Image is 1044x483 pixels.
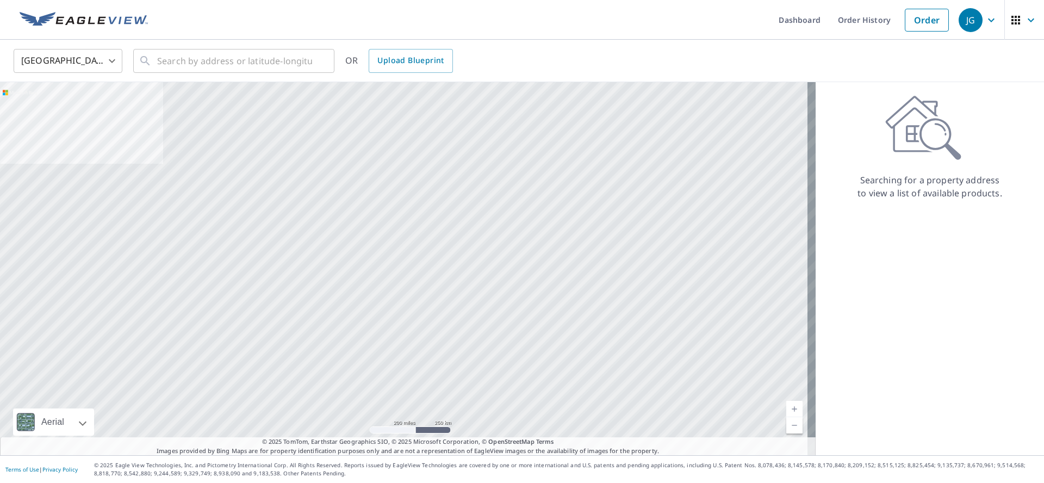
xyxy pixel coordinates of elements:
img: EV Logo [20,12,148,28]
p: Searching for a property address to view a list of available products. [857,174,1003,200]
div: JG [959,8,983,32]
a: Privacy Policy [42,466,78,473]
div: OR [345,49,453,73]
div: Aerial [13,408,94,436]
a: OpenStreetMap [488,437,534,445]
span: Upload Blueprint [377,54,444,67]
a: Current Level 5, Zoom Out [786,417,803,434]
a: Current Level 5, Zoom In [786,401,803,417]
a: Order [905,9,949,32]
p: © 2025 Eagle View Technologies, Inc. and Pictometry International Corp. All Rights Reserved. Repo... [94,461,1039,478]
a: Terms [536,437,554,445]
input: Search by address or latitude-longitude [157,46,312,76]
p: | [5,466,78,473]
span: © 2025 TomTom, Earthstar Geographics SIO, © 2025 Microsoft Corporation, © [262,437,554,447]
a: Terms of Use [5,466,39,473]
a: Upload Blueprint [369,49,452,73]
div: Aerial [38,408,67,436]
div: [GEOGRAPHIC_DATA] [14,46,122,76]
